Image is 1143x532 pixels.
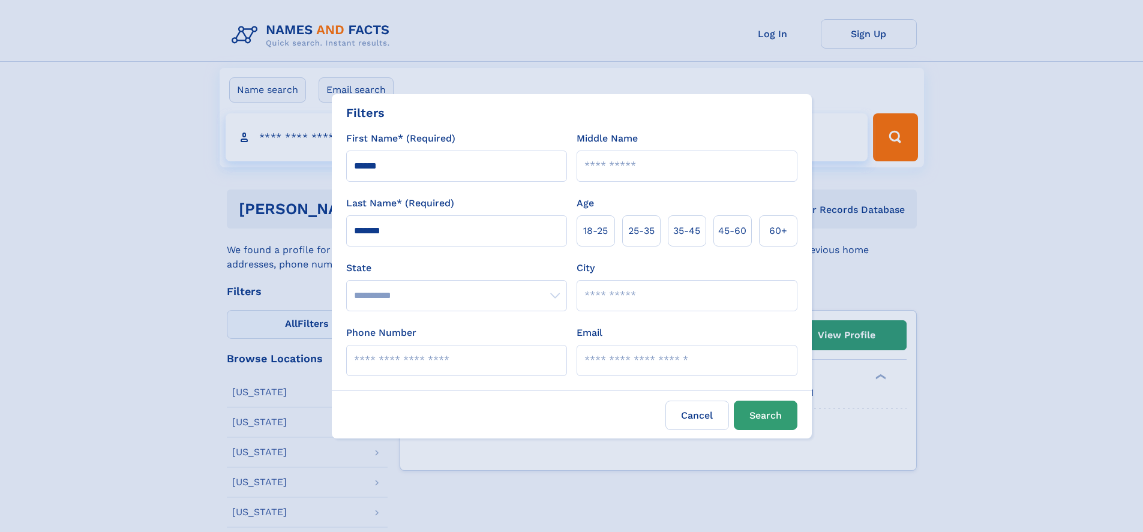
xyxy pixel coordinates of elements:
[628,224,655,238] span: 25‑35
[577,131,638,146] label: Middle Name
[583,224,608,238] span: 18‑25
[346,196,454,211] label: Last Name* (Required)
[734,401,797,430] button: Search
[346,104,385,122] div: Filters
[673,224,700,238] span: 35‑45
[346,326,416,340] label: Phone Number
[577,196,594,211] label: Age
[346,131,455,146] label: First Name* (Required)
[577,326,602,340] label: Email
[769,224,787,238] span: 60+
[577,261,595,275] label: City
[718,224,746,238] span: 45‑60
[346,261,567,275] label: State
[665,401,729,430] label: Cancel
